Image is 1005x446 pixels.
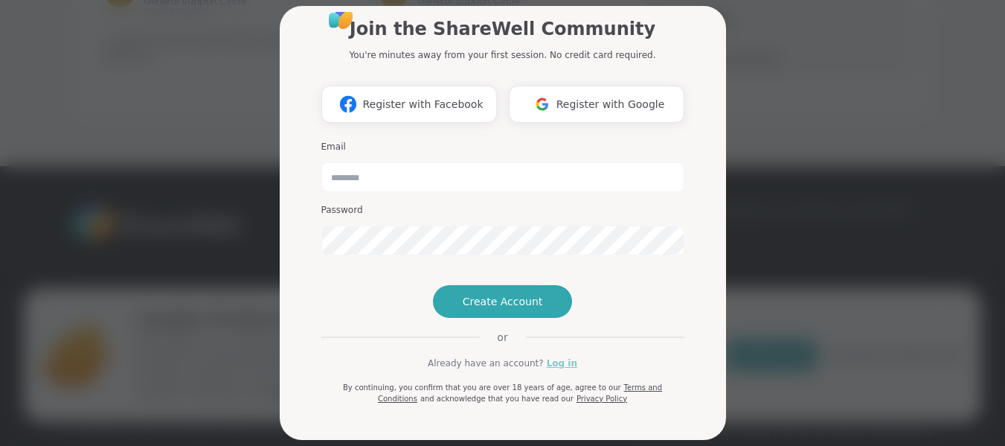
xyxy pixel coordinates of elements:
[556,97,665,112] span: Register with Google
[433,285,573,318] button: Create Account
[24,24,36,36] img: logo_orange.svg
[150,86,162,98] img: tab_keywords_by_traffic_grey.svg
[350,48,656,62] p: You're minutes away from your first session. No credit card required.
[343,383,621,392] span: By continuing, you confirm that you are over 18 years of age, agree to our
[39,39,164,51] div: Domain: [DOMAIN_NAME]
[528,90,556,118] img: ShareWell Logomark
[321,204,684,217] h3: Password
[547,357,577,370] a: Log in
[509,86,684,123] button: Register with Google
[334,90,362,118] img: ShareWell Logomark
[42,24,73,36] div: v 4.0.25
[321,86,497,123] button: Register with Facebook
[378,383,662,403] a: Terms and Conditions
[324,1,358,34] img: ShareWell Logo
[577,395,627,403] a: Privacy Policy
[420,395,574,403] span: and acknowledge that you have read our
[350,16,655,42] h1: Join the ShareWell Community
[463,294,543,309] span: Create Account
[43,86,55,98] img: tab_domain_overview_orange.svg
[321,141,684,153] h3: Email
[362,97,483,112] span: Register with Facebook
[60,88,133,98] div: Domain Overview
[479,330,525,345] span: or
[24,39,36,51] img: website_grey.svg
[428,357,544,370] span: Already have an account?
[167,88,245,98] div: Keywords by Traffic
